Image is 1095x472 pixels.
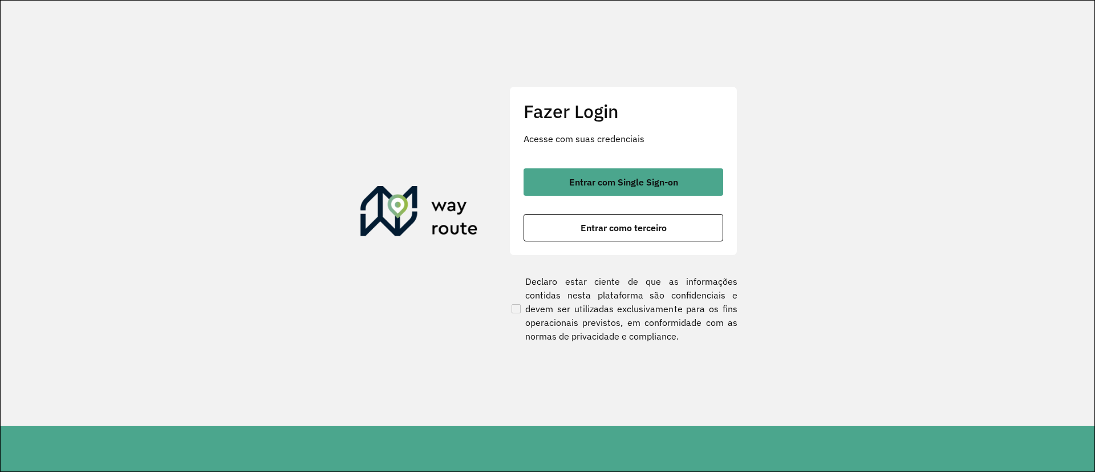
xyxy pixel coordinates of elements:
h2: Fazer Login [524,100,723,122]
p: Acesse com suas credenciais [524,132,723,146]
button: button [524,168,723,196]
img: Roteirizador AmbevTech [360,186,478,241]
span: Entrar como terceiro [581,223,667,232]
button: button [524,214,723,241]
label: Declaro estar ciente de que as informações contidas nesta plataforma são confidenciais e devem se... [509,275,737,343]
span: Entrar com Single Sign-on [569,177,678,187]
